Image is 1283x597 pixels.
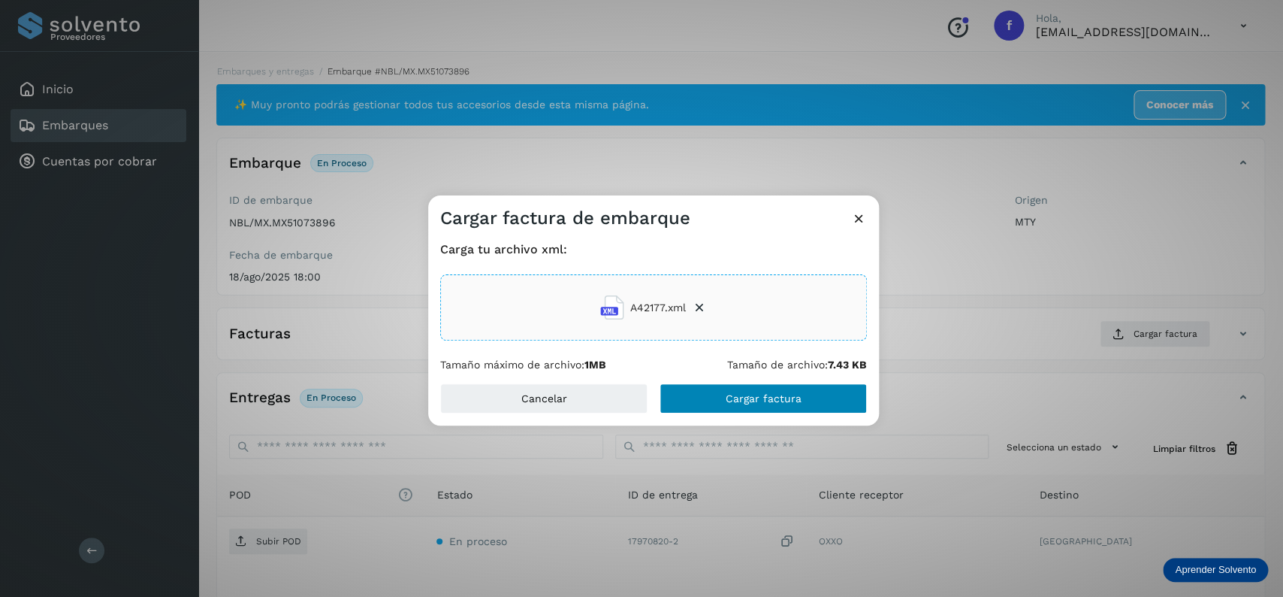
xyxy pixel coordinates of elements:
[440,383,648,414] button: Cancelar
[584,359,606,371] b: 1MB
[440,208,690,229] h3: Cargar factura de embarque
[1175,564,1256,576] p: Aprender Solvento
[1163,558,1268,582] div: Aprender Solvento
[521,393,567,404] span: Cancelar
[630,300,686,316] span: A42177.xml
[727,359,867,371] p: Tamaño de archivo:
[660,383,867,414] button: Cargar factura
[726,393,801,404] span: Cargar factura
[440,359,606,371] p: Tamaño máximo de archivo:
[440,242,867,256] h4: Carga tu archivo xml:
[828,359,867,371] b: 7.43 KB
